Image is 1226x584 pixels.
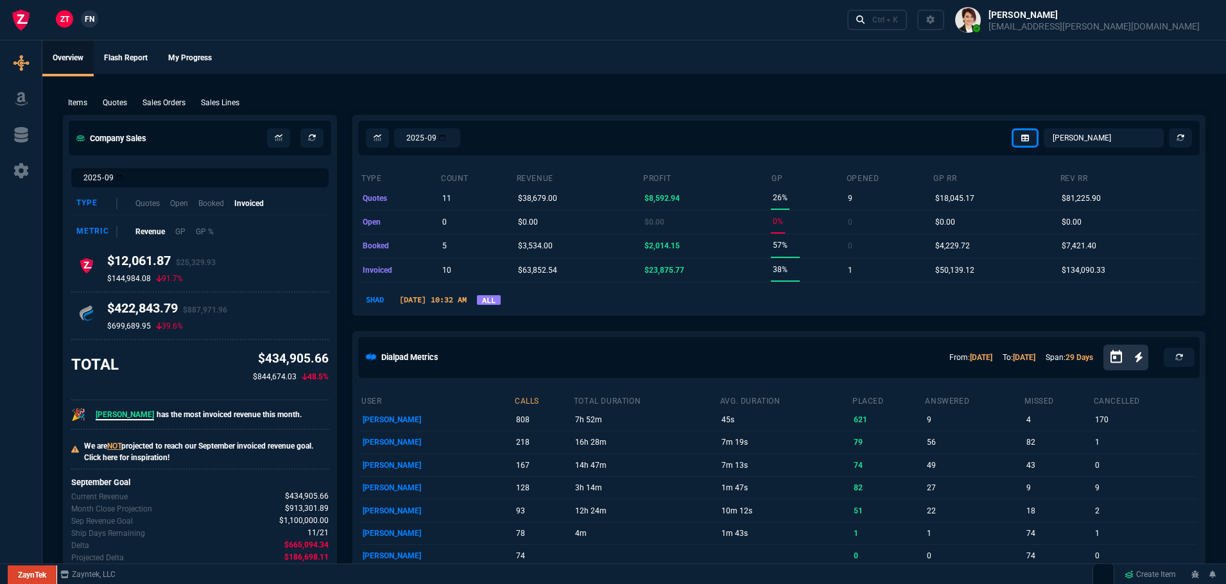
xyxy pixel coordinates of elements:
[253,350,329,368] p: $434,905.66
[872,15,898,25] div: Ctrl + K
[1026,547,1091,565] p: 74
[42,40,94,76] a: Overview
[518,237,553,255] p: $3,534.00
[854,479,922,497] p: 82
[852,391,924,409] th: placed
[1066,353,1093,362] a: 29 Days
[71,406,85,424] p: 🎉
[60,13,69,25] span: ZT
[198,198,224,209] p: Booked
[107,273,151,284] p: $144,984.08
[361,234,440,258] td: booked
[363,479,512,497] p: [PERSON_NAME]
[927,479,1023,497] p: 27
[516,456,571,474] p: 167
[575,433,718,451] p: 16h 28m
[285,490,329,502] span: Revenue for Sep.
[575,456,718,474] p: 14h 47m
[575,502,718,520] p: 12h 24m
[273,502,329,515] p: spec.value
[76,132,146,144] h5: Company Sales
[284,551,329,563] span: The difference between the current month's Revenue goal and projected month-end.
[854,547,922,565] p: 0
[1026,433,1091,451] p: 82
[273,490,329,502] p: spec.value
[296,527,329,539] p: spec.value
[848,261,852,279] p: 1
[516,168,643,186] th: revenue
[935,261,974,279] p: $50,139.12
[381,351,438,363] h5: Dialpad Metrics
[854,524,922,542] p: 1
[1046,352,1093,363] p: Span:
[854,502,922,520] p: 51
[927,433,1023,451] p: 56
[933,168,1060,186] th: GP RR
[773,236,788,254] p: 57%
[935,213,955,231] p: $0.00
[518,261,557,279] p: $63,852.54
[183,305,227,314] span: $887,971.96
[1013,353,1035,362] a: [DATE]
[68,97,87,108] p: Items
[1095,547,1195,565] p: 0
[644,261,684,279] p: $23,875.77
[363,433,512,451] p: [PERSON_NAME]
[1062,189,1101,207] p: $81,225.90
[302,371,329,382] p: 48.5%
[644,213,664,231] p: $0.00
[135,198,160,209] p: Quotes
[71,540,89,551] p: The difference between the current month's Revenue and the goal.
[1109,348,1134,366] button: Open calendar
[848,213,852,231] p: 0
[1024,391,1092,409] th: missed
[643,168,771,186] th: Profit
[970,353,992,362] a: [DATE]
[1095,479,1195,497] p: 9
[927,524,1023,542] p: 1
[721,456,850,474] p: 7m 13s
[935,237,970,255] p: $4,229.72
[1095,411,1195,429] p: 170
[156,273,183,284] p: 91.7%
[1026,456,1091,474] p: 43
[1003,352,1035,363] p: To:
[1026,479,1091,497] p: 9
[518,213,538,231] p: $0.00
[720,391,852,409] th: avg. duration
[103,97,127,108] p: Quotes
[273,539,329,551] p: spec.value
[573,391,720,409] th: total duration
[721,411,850,429] p: 45s
[201,97,239,108] p: Sales Lines
[848,189,852,207] p: 9
[846,168,933,186] th: opened
[71,515,133,527] p: Company Revenue Goal for Sep.
[71,503,152,515] p: Uses current month's data to project the month's close.
[56,569,119,580] a: msbcCompanyName
[721,524,850,542] p: 1m 43s
[394,294,472,305] p: [DATE] 10:32 AM
[71,552,124,563] p: The difference between the current month's Revenue goal and projected month-end.
[361,168,440,186] th: type
[1095,502,1195,520] p: 2
[158,40,222,76] a: My Progress
[442,189,451,207] p: 11
[96,410,154,420] span: [PERSON_NAME]
[644,237,680,255] p: $2,014.15
[71,528,145,539] p: Out of 21 ship days in Sep - there are 11 remaining.
[268,515,329,527] p: spec.value
[442,237,447,255] p: 5
[76,198,117,209] div: Type
[363,502,512,520] p: [PERSON_NAME]
[107,442,121,451] span: NOT
[1060,168,1197,186] th: Rev RR
[516,524,571,542] p: 78
[361,258,440,282] td: invoiced
[1095,456,1195,474] p: 0
[1093,391,1197,409] th: cancelled
[1119,565,1181,584] a: Create Item
[773,212,783,230] p: 0%
[514,391,573,409] th: calls
[175,226,186,237] p: GP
